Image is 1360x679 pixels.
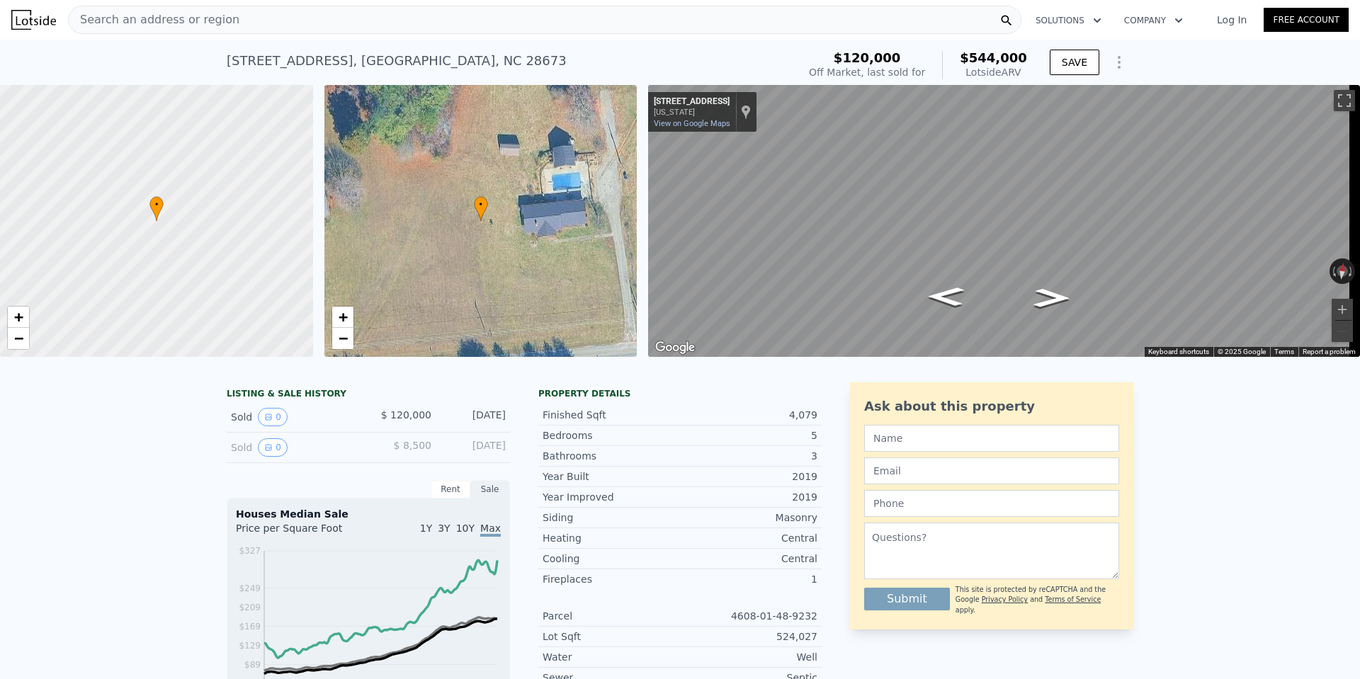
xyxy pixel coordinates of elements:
[543,510,680,525] div: Siding
[543,490,680,504] div: Year Improved
[543,552,680,566] div: Cooling
[538,388,822,399] div: Property details
[1024,8,1113,33] button: Solutions
[8,328,29,349] a: Zoom out
[443,438,506,457] div: [DATE]
[864,457,1119,484] input: Email
[680,408,817,422] div: 4,079
[654,108,730,117] div: [US_STATE]
[543,408,680,422] div: Finished Sqft
[956,585,1119,615] div: This site is protected by reCAPTCHA and the Google and apply.
[680,428,817,443] div: 5
[741,104,751,120] a: Show location on map
[652,338,698,357] a: Open this area in Google Maps (opens a new window)
[680,531,817,545] div: Central
[239,603,261,612] tspan: $209
[1045,595,1101,603] a: Terms of Service
[236,521,368,544] div: Price per Square Foot
[8,307,29,328] a: Zoom in
[1050,50,1099,75] button: SAVE
[239,622,261,632] tspan: $169
[231,408,357,426] div: Sold
[864,396,1119,416] div: Ask about this property
[1335,258,1349,285] button: Reset the view
[474,198,488,211] span: •
[332,307,353,328] a: Zoom in
[1264,8,1349,32] a: Free Account
[69,11,239,28] span: Search an address or region
[648,85,1360,357] div: Street View
[680,552,817,566] div: Central
[258,408,288,426] button: View historical data
[680,490,817,504] div: 2019
[543,609,680,623] div: Parcel
[680,449,817,463] div: 3
[680,469,817,484] div: 2019
[381,409,431,421] span: $ 120,000
[834,50,901,65] span: $120,000
[1105,48,1133,76] button: Show Options
[543,531,680,545] div: Heating
[456,523,475,534] span: 10Y
[1018,284,1085,312] path: Go East, State Rd 1848
[1303,348,1356,355] a: Report a problem
[332,328,353,349] a: Zoom out
[258,438,288,457] button: View historical data
[1200,13,1264,27] a: Log In
[443,408,506,426] div: [DATE]
[543,650,680,664] div: Water
[543,629,680,644] div: Lot Sqft
[960,50,1027,65] span: $544,000
[680,572,817,586] div: 1
[338,308,347,326] span: +
[239,583,261,593] tspan: $249
[543,428,680,443] div: Bedrooms
[543,469,680,484] div: Year Built
[543,572,680,586] div: Fireplaces
[680,650,817,664] div: Well
[809,65,925,79] div: Off Market, last sold for
[239,641,261,651] tspan: $129
[1148,347,1209,357] button: Keyboard shortcuts
[1274,348,1294,355] a: Terms (opens in new tab)
[543,449,680,463] div: Bathrooms
[864,588,950,610] button: Submit
[960,65,1027,79] div: Lotside ARV
[227,388,510,402] div: LISTING & SALE HISTORY
[1348,258,1356,284] button: Rotate clockwise
[338,329,347,347] span: −
[652,338,698,357] img: Google
[420,523,432,534] span: 1Y
[239,546,261,556] tspan: $327
[680,629,817,644] div: 524,027
[149,198,164,211] span: •
[394,440,431,451] span: $ 8,500
[149,196,164,221] div: •
[431,480,470,498] div: Rent
[680,510,817,525] div: Masonry
[912,283,980,310] path: Go West, State Rd 1848
[1113,8,1194,33] button: Company
[1332,299,1353,320] button: Zoom in
[470,480,510,498] div: Sale
[1330,258,1337,284] button: Rotate counterclockwise
[438,523,450,534] span: 3Y
[14,329,23,347] span: −
[654,119,730,128] a: View on Google Maps
[244,660,261,670] tspan: $89
[474,196,488,221] div: •
[864,425,1119,452] input: Name
[1218,348,1266,355] span: © 2025 Google
[982,595,1028,603] a: Privacy Policy
[648,85,1360,357] div: Map
[236,507,501,521] div: Houses Median Sale
[1332,321,1353,342] button: Zoom out
[654,96,730,108] div: [STREET_ADDRESS]
[480,523,501,537] span: Max
[14,308,23,326] span: +
[864,490,1119,517] input: Phone
[227,51,567,71] div: [STREET_ADDRESS] , [GEOGRAPHIC_DATA] , NC 28673
[1334,90,1355,111] button: Toggle fullscreen view
[680,609,817,623] div: 4608-01-48-9232
[11,10,56,30] img: Lotside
